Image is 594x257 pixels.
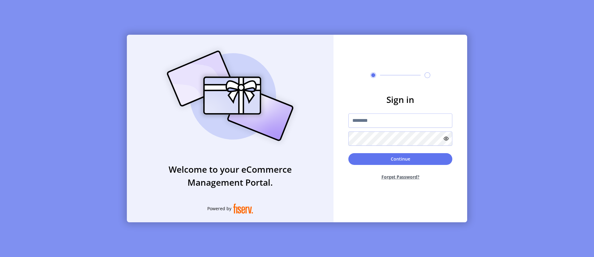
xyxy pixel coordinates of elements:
[348,153,452,165] button: Continue
[207,205,231,212] span: Powered by
[157,44,303,148] img: card_Illustration.svg
[348,93,452,106] h3: Sign in
[127,163,334,189] h3: Welcome to your eCommerce Management Portal.
[348,169,452,185] button: Forget Password?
